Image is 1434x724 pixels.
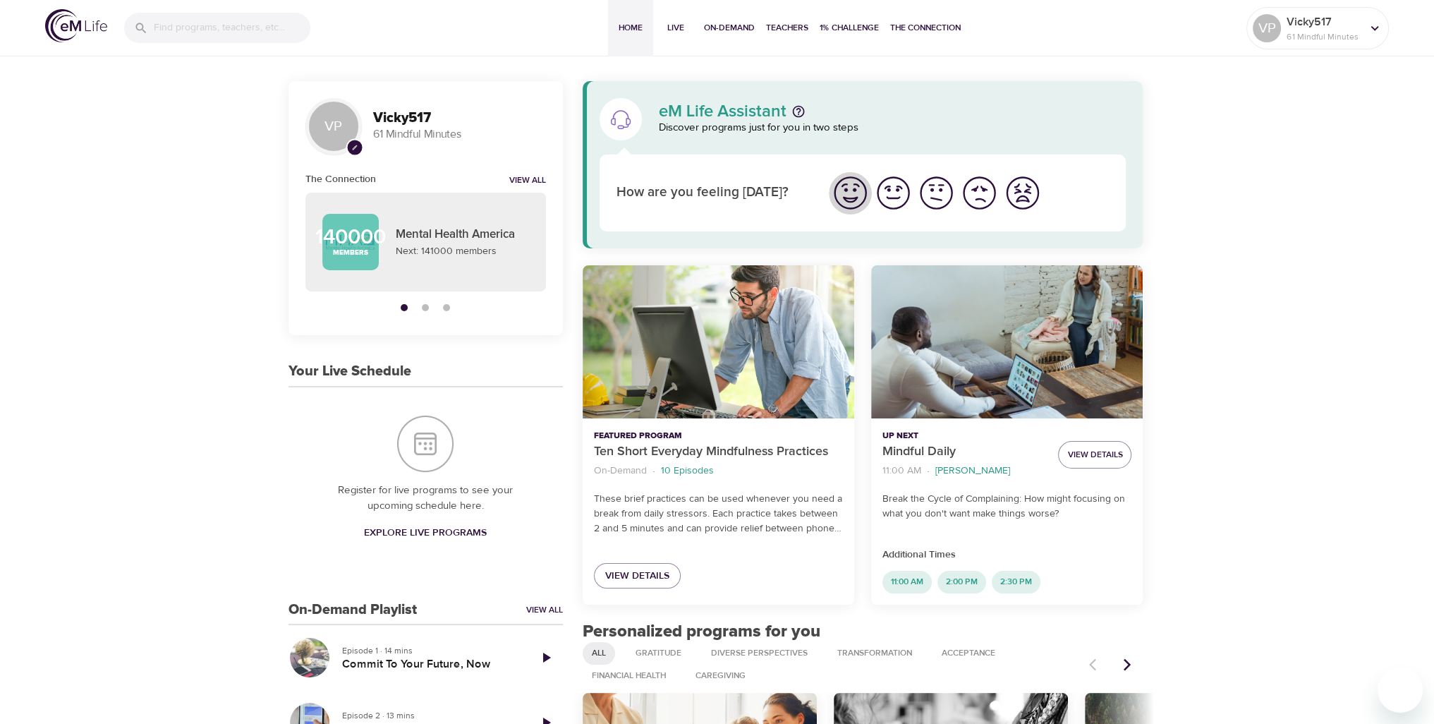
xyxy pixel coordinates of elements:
[529,641,563,675] a: Play Episode
[1253,14,1281,42] div: VP
[526,604,563,616] a: View All
[373,110,546,126] h3: Vicky517
[616,183,812,203] p: How are you feeling [DATE]?
[317,483,535,514] p: Register for live programs to see your upcoming schedule here.
[1378,668,1423,713] iframe: Button to launch messaging window
[874,174,913,212] img: good
[154,13,310,43] input: Find programs, teachers, etc...
[614,20,648,35] span: Home
[882,430,1047,442] p: Up Next
[397,416,454,472] img: Your Live Schedule
[364,524,487,542] span: Explore Live Programs
[958,171,1001,215] button: I'm feeling bad
[358,520,492,546] a: Explore Live Programs
[659,120,1126,136] p: Discover programs just for you in two steps
[831,174,870,212] img: great
[288,602,417,618] h3: On-Demand Playlist
[882,576,932,588] span: 11:00 AM
[594,461,843,481] nav: breadcrumb
[960,174,999,212] img: bad
[829,171,872,215] button: I'm feeling great
[659,103,786,120] p: eM Life Assistant
[583,622,1143,642] h2: Personalized programs for you
[1001,171,1044,215] button: I'm feeling worst
[305,98,362,155] div: VP
[594,442,843,461] p: Ten Short Everyday Mindfulness Practices
[937,571,986,593] div: 2:00 PM
[1003,174,1042,212] img: worst
[882,442,1047,461] p: Mindful Daily
[288,363,411,380] h3: Your Live Schedule
[1067,447,1122,462] span: View Details
[704,20,755,35] span: On-Demand
[915,171,958,215] button: I'm feeling ok
[820,20,879,35] span: 1% Challenge
[686,665,755,687] div: Caregiving
[594,492,843,536] p: These brief practices can be used whenever you need a break from daily stressors. Each practice t...
[342,644,518,657] p: Episode 1 · 14 mins
[45,9,107,42] img: logo
[583,265,854,418] button: Ten Short Everyday Mindfulness Practices
[288,636,331,679] button: Commit To Your Future, Now
[882,492,1131,521] p: Break the Cycle of Complaining: How might focusing on what you don't want make things worse?
[882,548,1131,562] p: Additional Times
[333,248,368,258] p: Members
[594,430,843,442] p: Featured Program
[659,20,693,35] span: Live
[932,642,1004,665] div: Acceptance
[609,108,632,131] img: eM Life Assistant
[882,571,932,593] div: 11:00 AM
[828,642,921,665] div: Transformation
[373,126,546,143] p: 61 Mindful Minutes
[992,571,1040,593] div: 2:30 PM
[583,670,674,682] span: Financial Health
[652,461,655,481] li: ·
[1058,441,1131,469] button: View Details
[882,461,1047,481] nav: breadcrumb
[342,657,518,672] h5: Commit To Your Future, Now
[882,464,921,478] p: 11:00 AM
[583,642,615,665] div: All
[829,647,920,659] span: Transformation
[1287,13,1361,30] p: Vicky517
[702,642,817,665] div: Diverse Perspectives
[396,226,529,244] p: Mental Health America
[927,461,930,481] li: ·
[871,265,1143,418] button: Mindful Daily
[594,464,647,478] p: On-Demand
[687,670,754,682] span: Caregiving
[1112,649,1143,680] button: Next items
[626,642,691,665] div: Gratitude
[342,709,518,722] p: Episode 2 · 13 mins
[509,175,546,187] a: View all notifications
[766,20,808,35] span: Teachers
[627,647,690,659] span: Gratitude
[703,647,816,659] span: Diverse Perspectives
[661,464,714,478] p: 10 Episodes
[594,563,681,589] a: View Details
[605,567,669,585] span: View Details
[937,576,986,588] span: 2:00 PM
[917,174,956,212] img: ok
[933,647,1004,659] span: Acceptance
[315,227,386,248] p: 140000
[583,647,614,659] span: All
[992,576,1040,588] span: 2:30 PM
[935,464,1010,478] p: [PERSON_NAME]
[583,665,675,687] div: Financial Health
[396,244,529,259] p: Next: 141000 members
[890,20,961,35] span: The Connection
[1287,30,1361,43] p: 61 Mindful Minutes
[872,171,915,215] button: I'm feeling good
[305,171,376,187] h6: The Connection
